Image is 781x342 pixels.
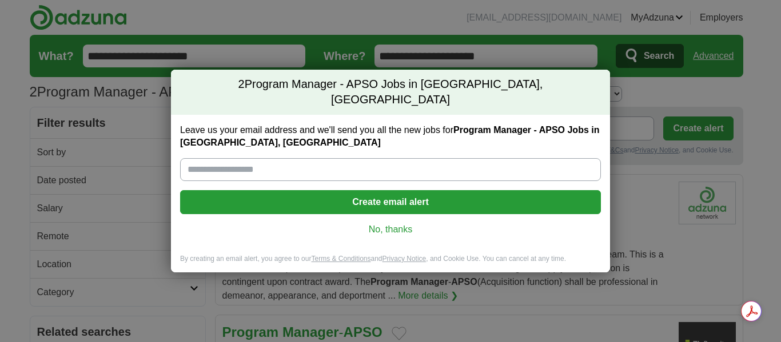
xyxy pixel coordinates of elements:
[171,254,610,273] div: By creating an email alert, you agree to our and , and Cookie Use. You can cancel at any time.
[238,77,245,92] span: 2
[180,124,601,149] label: Leave us your email address and we'll send you all the new jobs for
[311,255,370,263] a: Terms & Conditions
[189,223,592,236] a: No, thanks
[180,125,599,147] strong: Program Manager - APSO Jobs in [GEOGRAPHIC_DATA], [GEOGRAPHIC_DATA]
[171,70,610,115] h2: Program Manager - APSO Jobs in [GEOGRAPHIC_DATA], [GEOGRAPHIC_DATA]
[382,255,427,263] a: Privacy Notice
[180,190,601,214] button: Create email alert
